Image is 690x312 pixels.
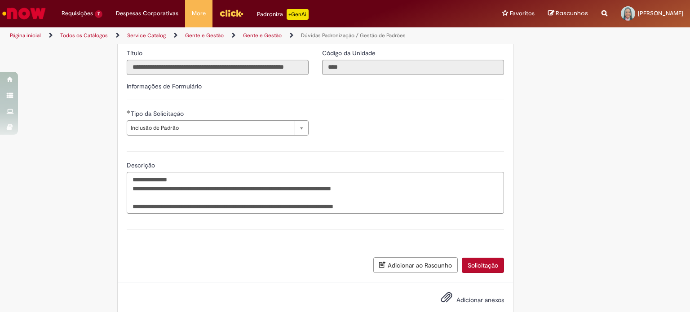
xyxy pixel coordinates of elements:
a: Todos os Catálogos [60,32,108,39]
ul: Trilhas de página [7,27,453,44]
textarea: Descrição [127,172,504,214]
button: Solicitação [462,258,504,273]
a: Dúvidas Padronização / Gestão de Padrões [301,32,406,39]
label: Somente leitura - Código da Unidade [322,48,377,57]
div: Padroniza [257,9,309,20]
button: Adicionar ao Rascunho [373,257,458,273]
span: Somente leitura - Título [127,49,144,57]
span: More [192,9,206,18]
a: Gente e Gestão [243,32,282,39]
span: Adicionar anexos [456,296,504,304]
input: Título [127,60,309,75]
span: [PERSON_NAME] [638,9,683,17]
span: Despesas Corporativas [116,9,178,18]
p: +GenAi [287,9,309,20]
span: Descrição [127,161,157,169]
span: Somente leitura - Código da Unidade [322,49,377,57]
img: click_logo_yellow_360x200.png [219,6,243,20]
span: Obrigatório Preenchido [127,110,131,114]
a: Service Catalog [127,32,166,39]
a: Gente e Gestão [185,32,224,39]
span: 7 [95,10,102,18]
span: Inclusão de Padrão [131,121,290,135]
span: Favoritos [510,9,535,18]
img: ServiceNow [1,4,47,22]
a: Página inicial [10,32,41,39]
button: Adicionar anexos [438,289,455,310]
label: Informações de Formulário [127,82,202,90]
input: Código da Unidade [322,60,504,75]
span: Rascunhos [556,9,588,18]
label: Somente leitura - Título [127,48,144,57]
span: Tipo da Solicitação [131,110,186,118]
a: Rascunhos [548,9,588,18]
span: Requisições [62,9,93,18]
